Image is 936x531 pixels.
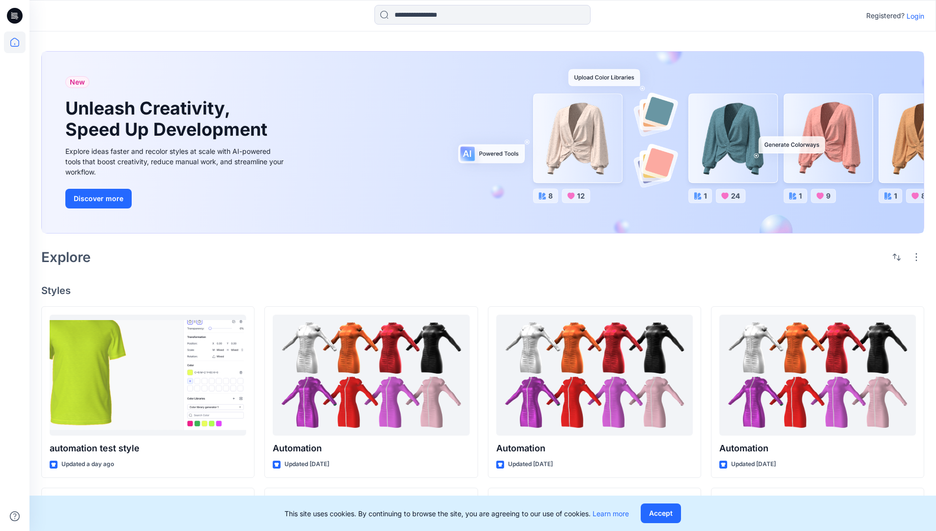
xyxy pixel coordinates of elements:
[65,189,286,208] a: Discover more
[496,442,693,455] p: Automation
[508,459,553,470] p: Updated [DATE]
[65,146,286,177] div: Explore ideas faster and recolor styles at scale with AI-powered tools that boost creativity, red...
[284,459,329,470] p: Updated [DATE]
[65,189,132,208] button: Discover more
[719,442,916,455] p: Automation
[273,315,469,436] a: Automation
[719,315,916,436] a: Automation
[907,11,924,21] p: Login
[496,315,693,436] a: Automation
[41,249,91,265] h2: Explore
[41,285,924,296] h4: Styles
[50,442,246,455] p: automation test style
[50,315,246,436] a: automation test style
[593,509,629,518] a: Learn more
[731,459,776,470] p: Updated [DATE]
[273,442,469,455] p: Automation
[284,508,629,519] p: This site uses cookies. By continuing to browse the site, you are agreeing to our use of cookies.
[70,76,85,88] span: New
[866,10,905,22] p: Registered?
[641,503,681,523] button: Accept
[65,98,272,140] h1: Unleash Creativity, Speed Up Development
[61,459,114,470] p: Updated a day ago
